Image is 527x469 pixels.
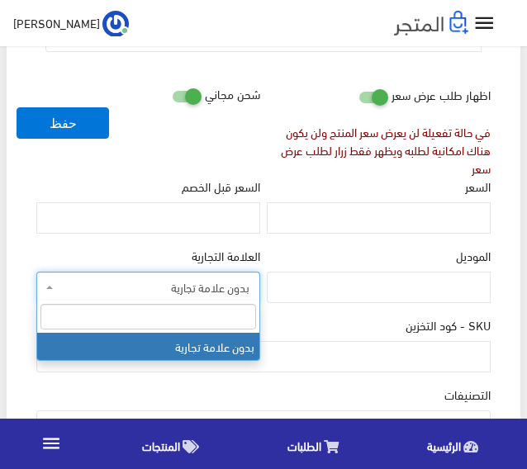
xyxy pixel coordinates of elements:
iframe: Drift Widget Chat Controller [20,356,83,419]
a: الطلبات [248,423,387,465]
img: ... [102,11,129,37]
a: ... [PERSON_NAME] [13,10,129,36]
label: التصنيفات [444,386,491,404]
label: السعر [465,178,491,196]
label: شحن مجاني [205,78,260,110]
label: الموديل [456,247,491,265]
li: بدون علامة تجارية [37,333,259,360]
span: الرئيسية [427,435,461,456]
i:  [472,12,496,36]
img: . [394,11,468,36]
span: بدون علامة تجارية [36,272,260,303]
span: [PERSON_NAME] [13,12,100,33]
span: المنتجات [142,435,180,456]
label: SKU - كود التخزين [406,316,491,334]
i:  [40,433,62,454]
span: بدون علامة تجارية [57,279,249,296]
label: العلامة التجارية [192,247,260,265]
label: السعر قبل الخصم [182,178,260,196]
span: الطلبات [287,435,321,456]
div: في حالة تفعيلة لن يعرض سعر المنتج ولن يكون هناك امكانية لطلبه ويظهر فقط زرار لطلب عرض سعر [267,123,491,178]
a: الرئيسية [387,423,527,465]
label: اظهار طلب عرض سعر [392,78,491,110]
a: المنتجات [102,423,247,465]
button: حفظ [17,107,109,139]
